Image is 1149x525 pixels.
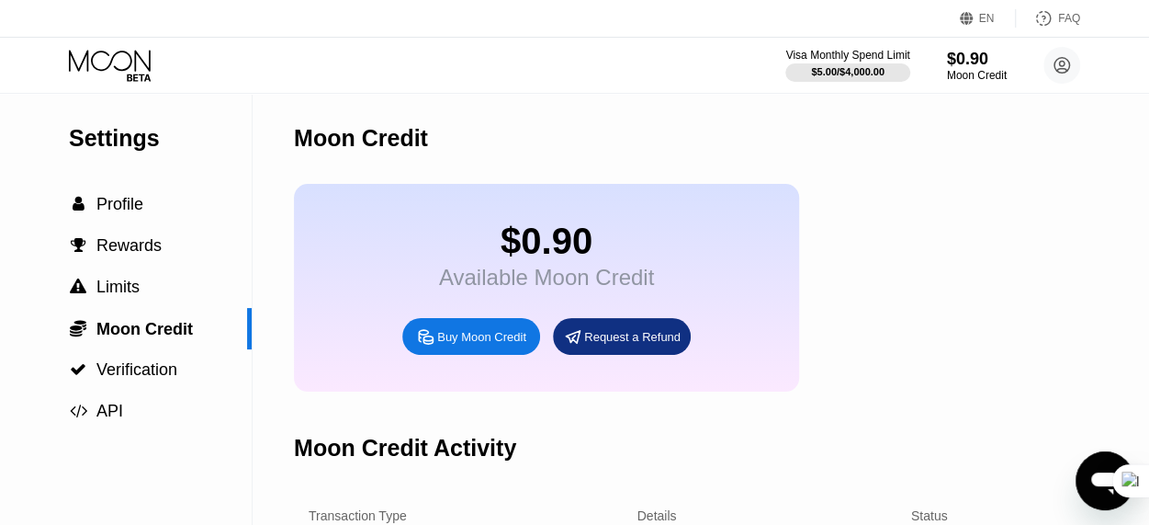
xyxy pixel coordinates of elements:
div: Status [911,508,948,523]
div:  [69,361,87,378]
div: Visa Monthly Spend Limit [785,49,909,62]
div: EN [960,9,1016,28]
div:  [69,237,87,254]
span:  [70,319,86,337]
span:  [70,403,87,419]
div: Request a Refund [584,329,681,345]
div: Buy Moon Credit [402,318,540,355]
div: Transaction Type [309,508,407,523]
div: Request a Refund [553,318,691,355]
div: $0.90Moon Credit [947,50,1007,82]
div: Moon Credit Activity [294,435,516,462]
span:  [71,237,86,254]
span: Rewards [96,236,162,255]
span: Moon Credit [96,320,193,338]
span: Profile [96,195,143,213]
iframe: Button to launch messaging window [1076,451,1134,510]
span:  [73,196,84,212]
div: $0.90 [439,221,654,262]
div: $5.00 / $4,000.00 [811,66,884,77]
div:  [69,196,87,212]
div: Available Moon Credit [439,265,654,291]
div: EN [979,12,995,25]
div: FAQ [1016,9,1080,28]
div:  [69,319,87,337]
div: FAQ [1058,12,1080,25]
div: Visa Monthly Spend Limit$5.00/$4,000.00 [785,49,909,82]
div:  [69,403,87,419]
div: Moon Credit [294,125,428,152]
span:  [70,279,86,295]
div: $0.90 [947,50,1007,69]
div:  [69,279,87,295]
span: Verification [96,360,177,379]
span: Limits [96,278,140,296]
div: Settings [69,125,252,152]
span:  [70,361,86,378]
div: Buy Moon Credit [437,329,526,345]
div: Moon Credit [947,69,1007,82]
span: API [96,402,123,420]
div: Details [637,508,677,523]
